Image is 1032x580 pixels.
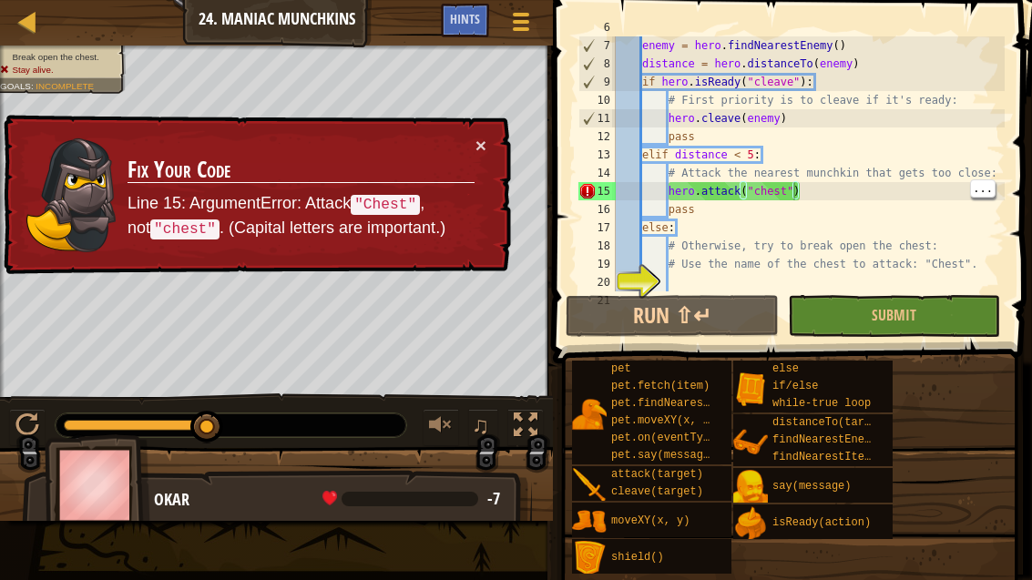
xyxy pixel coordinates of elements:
[578,200,616,219] div: 16
[566,295,778,337] button: Run ⇧↵
[611,514,690,527] span: moveXY(x, y)
[772,397,871,410] span: while-true loop
[611,468,703,481] span: attack(target)
[578,164,616,182] div: 14
[611,380,710,392] span: pet.fetch(item)
[579,36,616,55] div: 7
[423,409,459,446] button: Adjust volume
[772,451,884,463] span: findNearestItem()
[971,180,995,197] span: ...
[611,485,703,498] span: cleave(target)
[611,432,782,444] span: pet.on(eventType, handler)
[351,195,420,215] code: "Chest"
[611,551,664,564] span: shield()
[9,409,46,446] button: ⌘ + P: Play
[788,295,1000,337] button: Submit
[12,65,53,75] span: Stay alive.
[578,146,616,164] div: 13
[611,449,716,462] span: pet.say(message)
[772,362,799,375] span: else
[578,182,616,200] div: 15
[572,541,607,575] img: portrait.png
[128,192,475,239] p: Line 15: ArgumentError: Attack , not . (Capital letters are important.)
[322,491,500,507] div: health: -7 / 399
[579,109,616,127] div: 11
[128,158,475,183] h3: Fix Your Code
[507,409,544,446] button: Toggle fullscreen
[12,52,98,62] span: Break open the chest.
[611,414,716,427] span: pet.moveXY(x, y)
[472,412,490,439] span: ♫
[578,273,616,291] div: 20
[772,516,871,529] span: isReady(action)
[733,371,768,406] img: portrait.png
[578,291,616,310] div: 21
[450,10,480,27] span: Hints
[579,73,616,91] div: 9
[572,468,607,503] img: portrait.png
[572,397,607,432] img: portrait.png
[468,409,499,446] button: ♫
[872,305,916,325] span: Submit
[154,488,514,512] div: Okar
[31,81,36,91] span: :
[611,362,631,375] span: pet
[45,434,150,535] img: thang_avatar_frame.png
[611,397,788,410] span: pet.findNearestByType(type)
[487,487,500,510] span: -7
[26,137,117,253] img: duck_amara.png
[578,255,616,273] div: 19
[498,4,544,46] button: Show game menu
[733,506,768,541] img: portrait.png
[578,237,616,255] div: 18
[578,219,616,237] div: 17
[772,380,818,392] span: if/else
[772,480,851,493] span: say(message)
[36,81,94,91] span: Incomplete
[578,91,616,109] div: 10
[578,127,616,146] div: 12
[733,470,768,504] img: portrait.png
[150,219,220,239] code: "chest"
[578,18,616,36] div: 6
[733,425,768,460] img: portrait.png
[475,136,486,155] button: ×
[772,416,891,429] span: distanceTo(target)
[579,55,616,73] div: 8
[772,433,891,446] span: findNearestEnemy()
[572,504,607,539] img: portrait.png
